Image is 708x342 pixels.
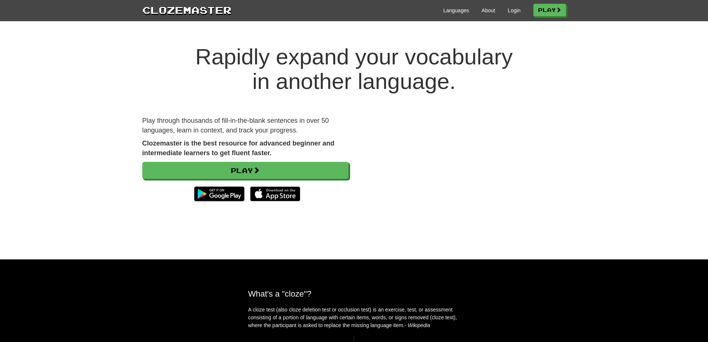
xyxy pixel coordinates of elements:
p: Play through thousands of fill-in-the-blank sentences in over 50 languages, learn in context, and... [142,116,349,135]
h2: What's a "cloze"? [248,289,460,298]
em: - Wikipedia [405,322,430,328]
img: Download_on_the_App_Store_Badge_US-UK_135x40-25178aeef6eb6b83b96f5f2d004eda3bffbb37122de64afbaef7... [250,186,300,201]
strong: Clozemaster is the best resource for advanced beginner and intermediate learners to get fluent fa... [142,140,334,157]
a: Clozemaster [142,3,232,17]
img: Get it on Google Play [190,183,248,205]
a: About [482,7,495,14]
a: Play [142,162,349,179]
a: Play [533,4,566,16]
p: A cloze test (also cloze deletion test or occlusion test) is an exercise, test, or assessment con... [248,306,460,329]
a: Login [508,7,520,14]
a: Languages [443,7,469,14]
